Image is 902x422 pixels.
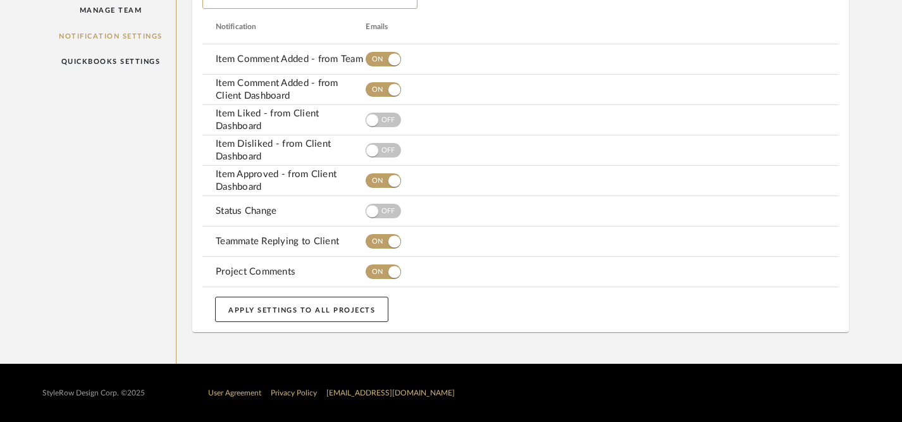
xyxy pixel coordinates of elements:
td: Item Comment Added - from Team [201,53,366,66]
th: Emails [366,20,531,34]
td: Project Comments [201,266,366,278]
td: Item Liked - from Client Dashboard [201,108,366,133]
a: Privacy Policy [271,389,317,397]
td: Teammate Replying to Client [201,235,366,248]
a: [EMAIL_ADDRESS][DOMAIN_NAME] [326,389,455,397]
button: APPLY SETTINGS TO ALL PROJECTS [215,297,388,322]
td: Item Comment Added - from Client Dashboard [201,77,366,102]
td: Item Disliked - from Client Dashboard [201,138,366,163]
td: Status Change [201,205,366,218]
a: User Agreement [208,389,261,397]
div: StyleRow Design Corp. ©2025 [42,388,145,398]
td: Item Approved - from Client Dashboard [201,168,366,194]
th: Notification [201,20,366,34]
a: QuickBooks Settings [46,49,176,75]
